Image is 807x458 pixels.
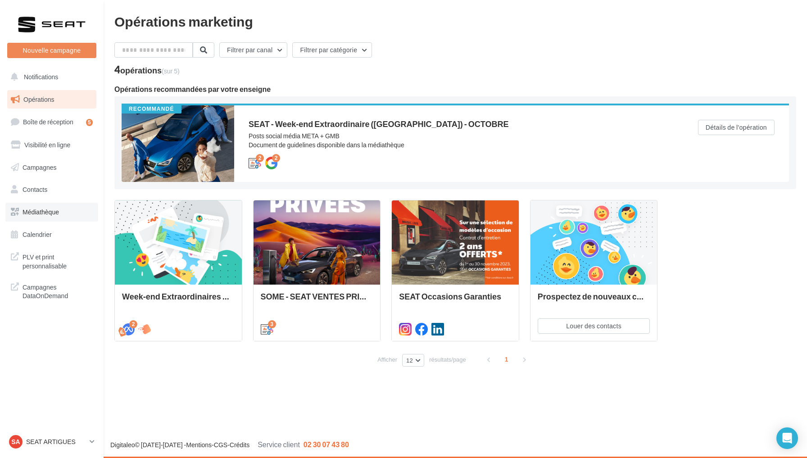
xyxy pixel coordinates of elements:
div: SEAT - Week-end Extraordinaire ([GEOGRAPHIC_DATA]) - OCTOBRE [249,120,662,128]
span: (sur 5) [162,67,180,75]
span: Médiathèque [23,208,59,216]
span: © [DATE]-[DATE] - - - [110,441,349,449]
span: Campagnes [23,163,57,171]
span: 12 [406,357,413,364]
div: Open Intercom Messenger [776,427,798,449]
span: résultats/page [429,355,466,364]
span: 1 [499,352,514,367]
span: Contacts [23,186,47,193]
a: Campagnes [5,158,98,177]
div: Posts social média META + GMB Document de guidelines disponible dans la médiathèque [249,132,662,150]
div: SOME - SEAT VENTES PRIVEES [261,292,373,310]
span: Service client [258,440,300,449]
button: Nouvelle campagne [7,43,96,58]
span: Opérations [23,95,54,103]
a: CGS [214,441,227,449]
a: Médiathèque [5,203,98,222]
div: Recommandé [122,105,181,113]
span: Visibilité en ligne [24,141,70,149]
a: Digitaleo [110,441,135,449]
a: Boîte de réception5 [5,112,98,132]
button: 12 [402,354,424,367]
span: SA [11,437,20,446]
div: 2 [129,320,137,328]
a: PLV et print personnalisable [5,247,98,274]
button: Notifications [5,68,95,86]
button: Filtrer par catégorie [292,42,372,58]
div: 5 [86,119,93,126]
button: Filtrer par canal [219,42,287,58]
div: opérations [120,66,180,74]
button: Louer des contacts [538,318,650,334]
div: Opérations marketing [114,14,796,28]
span: Calendrier [23,231,52,238]
a: Campagnes DataOnDemand [5,277,98,304]
div: 2 [256,154,264,162]
span: PLV et print personnalisable [23,251,93,270]
button: Détails de l'opération [698,120,775,135]
a: Visibilité en ligne [5,136,98,154]
a: Crédits [230,441,249,449]
div: 4 [114,65,180,75]
p: SEAT ARTIGUES [26,437,86,446]
div: 2 [272,154,280,162]
span: Notifications [24,73,58,81]
div: Opérations recommandées par votre enseigne [114,86,796,93]
a: Opérations [5,90,98,109]
a: SA SEAT ARTIGUES [7,433,96,450]
span: 02 30 07 43 80 [304,440,349,449]
div: SEAT Occasions Garanties [399,292,512,310]
span: Campagnes DataOnDemand [23,281,93,300]
div: Week-end Extraordinaires Octobre 2025 [122,292,235,310]
a: Calendrier [5,225,98,244]
span: Boîte de réception [23,118,73,126]
div: Prospectez de nouveaux contacts [538,292,650,310]
a: Contacts [5,180,98,199]
a: Mentions [186,441,212,449]
span: Afficher [377,355,397,364]
div: 3 [268,320,276,328]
